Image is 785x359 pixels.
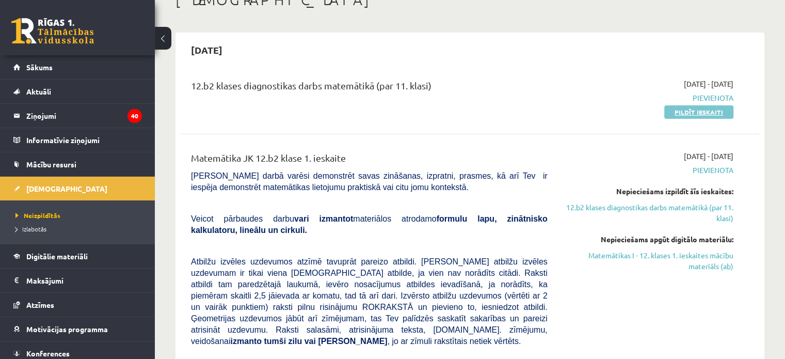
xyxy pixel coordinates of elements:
b: formulu lapu, zinātnisko kalkulatoru, lineālu un cirkuli. [191,214,548,235]
span: Pievienota [563,92,733,103]
a: Digitālie materiāli [13,244,142,268]
span: Digitālie materiāli [26,252,88,261]
a: Ziņojumi40 [13,104,142,128]
a: Motivācijas programma [13,317,142,341]
a: Izlabotās [15,224,145,233]
span: Atbilžu izvēles uzdevumos atzīmē tavuprāt pareizo atbildi. [PERSON_NAME] atbilžu izvēles uzdevuma... [191,257,548,346]
b: vari izmantot [294,214,353,223]
span: Pievienota [563,165,733,176]
legend: Informatīvie ziņojumi [26,128,142,152]
legend: Ziņojumi [26,104,142,128]
a: 12.b2 klases diagnostikas darbs matemātikā (par 11. klasi) [563,202,733,224]
span: [DEMOGRAPHIC_DATA] [26,184,107,193]
a: Aktuāli [13,80,142,103]
span: Izlabotās [15,225,46,233]
div: 12.b2 klases diagnostikas darbs matemātikā (par 11. klasi) [191,79,548,98]
h2: [DATE] [181,38,233,62]
span: Atzīmes [26,300,54,309]
b: tumši zilu vai [PERSON_NAME] [264,337,387,346]
a: Matemātikas I - 12. klases 1. ieskaites mācību materiāls (ab) [563,250,733,272]
a: Maksājumi [13,269,142,292]
span: Neizpildītās [15,211,60,220]
span: [PERSON_NAME] darbā varēsi demonstrēt savas zināšanas, izpratni, prasmes, kā arī Tev ir iespēja d... [191,171,548,192]
span: Konferences [26,349,70,358]
span: Sākums [26,63,53,72]
span: Motivācijas programma [26,324,108,334]
i: 40 [127,109,142,123]
span: Aktuāli [26,87,51,96]
a: Atzīmes [13,293,142,317]
a: Mācību resursi [13,152,142,176]
span: Mācību resursi [26,160,76,169]
b: izmanto [231,337,262,346]
div: Nepieciešams apgūt digitālo materiālu: [563,234,733,245]
a: Neizpildītās [15,211,145,220]
a: Pildīt ieskaiti [664,105,733,119]
span: [DATE] - [DATE] [684,79,733,89]
legend: Maksājumi [26,269,142,292]
span: [DATE] - [DATE] [684,151,733,162]
a: Sākums [13,55,142,79]
div: Nepieciešams izpildīt šīs ieskaites: [563,186,733,197]
a: Informatīvie ziņojumi [13,128,142,152]
a: [DEMOGRAPHIC_DATA] [13,177,142,200]
a: Rīgas 1. Tālmācības vidusskola [11,18,94,44]
span: Veicot pārbaudes darbu materiālos atrodamo [191,214,548,235]
div: Matemātika JK 12.b2 klase 1. ieskaite [191,151,548,170]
